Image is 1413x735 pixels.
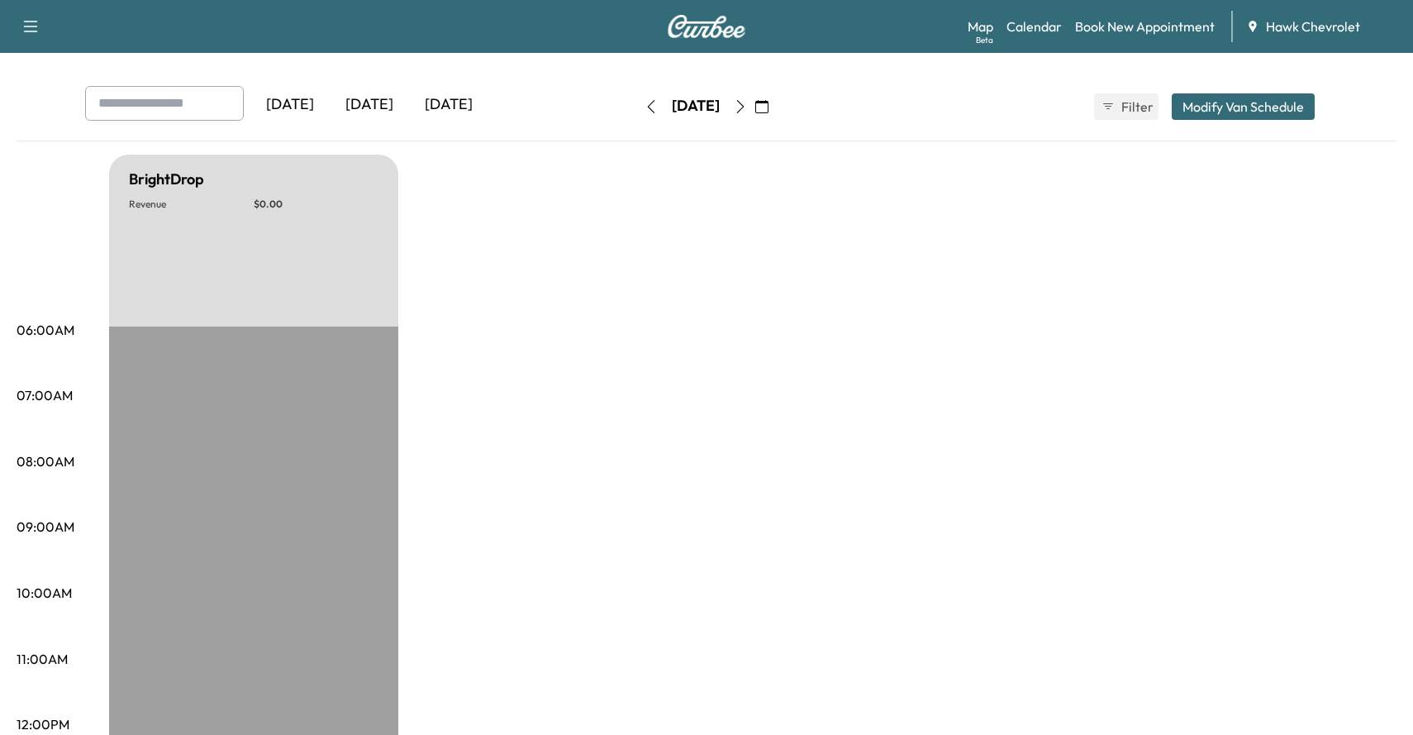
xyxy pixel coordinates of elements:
span: Hawk Chevrolet [1266,17,1360,36]
p: 10:00AM [17,583,72,603]
a: Book New Appointment [1075,17,1215,36]
p: 06:00AM [17,320,74,340]
span: Filter [1121,97,1151,117]
div: [DATE] [672,96,720,117]
button: Modify Van Schedule [1172,93,1315,120]
img: Curbee Logo [667,15,746,38]
p: $ 0.00 [254,198,378,211]
div: Beta [976,34,993,46]
div: [DATE] [330,86,409,124]
p: 12:00PM [17,714,69,734]
p: 07:00AM [17,385,73,405]
p: 08:00AM [17,451,74,471]
p: 09:00AM [17,517,74,537]
a: Calendar [1006,17,1062,36]
p: Revenue [129,198,254,211]
div: [DATE] [409,86,488,124]
a: MapBeta [968,17,993,36]
div: [DATE] [250,86,330,124]
p: 11:00AM [17,649,68,669]
button: Filter [1094,93,1158,120]
h5: BrightDrop [129,168,204,191]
